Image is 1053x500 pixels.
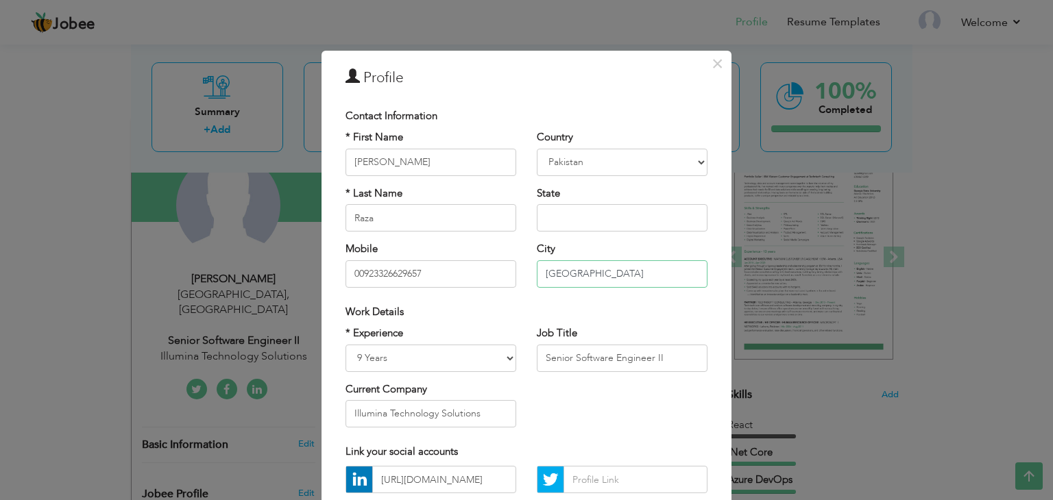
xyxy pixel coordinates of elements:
[537,242,555,256] label: City
[346,445,458,458] span: Link your social accounts
[346,466,372,492] img: linkedin
[346,130,403,145] label: * First Name
[537,466,564,492] img: Twitter
[346,68,707,88] h3: Profile
[537,130,573,145] label: Country
[712,51,723,76] span: ×
[537,326,577,340] label: Job Title
[346,186,402,201] label: * Last Name
[346,242,378,256] label: Mobile
[346,109,437,123] span: Contact Information
[346,326,403,340] label: * Experience
[372,466,516,493] input: Profile Link
[706,53,728,75] button: Close
[346,382,427,397] label: Current Company
[346,305,404,318] span: Work Details
[537,186,560,201] label: State
[564,466,707,493] input: Profile Link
